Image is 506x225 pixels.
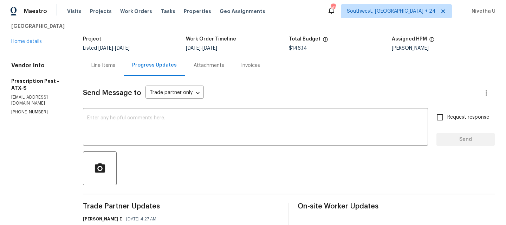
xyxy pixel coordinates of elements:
[241,62,260,69] div: Invoices
[11,23,66,30] h5: [GEOGRAPHIC_DATA]
[202,46,217,51] span: [DATE]
[120,8,152,15] span: Work Orders
[67,8,82,15] span: Visits
[90,8,112,15] span: Projects
[83,215,122,223] h6: [PERSON_NAME] E
[220,8,265,15] span: Geo Assignments
[392,46,495,51] div: [PERSON_NAME]
[11,94,66,106] p: [EMAIL_ADDRESS][DOMAIN_NAME]
[132,62,177,69] div: Progress Updates
[392,37,427,42] h5: Assigned HPM
[186,46,201,51] span: [DATE]
[115,46,130,51] span: [DATE]
[11,77,66,92] h5: Prescription Pest - ATX-S
[184,8,211,15] span: Properties
[98,46,113,51] span: [DATE]
[145,87,204,99] div: Trade partner only
[161,9,175,14] span: Tasks
[447,114,489,121] span: Request response
[11,62,66,69] h4: Vendor Info
[298,203,495,210] span: On-site Worker Updates
[83,46,130,51] span: Listed
[469,8,495,15] span: Nivetha U
[11,39,42,44] a: Home details
[194,62,224,69] div: Attachments
[83,37,101,42] h5: Project
[323,37,328,46] span: The total cost of line items that have been proposed by Opendoor. This sum includes line items th...
[83,89,141,96] span: Send Message to
[186,37,236,42] h5: Work Order Timeline
[98,46,130,51] span: -
[11,109,66,115] p: [PHONE_NUMBER]
[91,62,115,69] div: Line Items
[289,37,320,42] h5: Total Budget
[429,37,435,46] span: The hpm assigned to this work order.
[24,8,47,15] span: Maestro
[126,215,156,223] span: [DATE] 4:27 AM
[331,4,336,11] div: 592
[289,46,307,51] span: $146.14
[186,46,217,51] span: -
[83,203,280,210] span: Trade Partner Updates
[347,8,436,15] span: Southwest, [GEOGRAPHIC_DATA] + 24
